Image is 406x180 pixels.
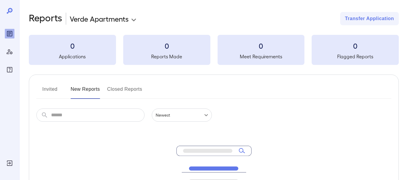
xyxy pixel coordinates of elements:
[107,84,142,99] button: Closed Reports
[5,158,14,168] div: Log Out
[29,53,116,60] h5: Applications
[312,53,399,60] h5: Flagged Reports
[5,65,14,75] div: FAQ
[152,108,212,122] div: Newest
[36,84,63,99] button: Invited
[123,53,210,60] h5: Reports Made
[123,41,210,50] h3: 0
[29,12,62,25] h2: Reports
[29,35,399,65] summary: 0Applications0Reports Made0Meet Requirements0Flagged Reports
[218,41,305,50] h3: 0
[218,53,305,60] h5: Meet Requirements
[70,14,129,23] p: Verde Apartments
[5,29,14,38] div: Reports
[340,12,399,25] button: Transfer Application
[71,84,100,99] button: New Reports
[312,41,399,50] h3: 0
[5,47,14,56] div: Manage Users
[29,41,116,50] h3: 0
